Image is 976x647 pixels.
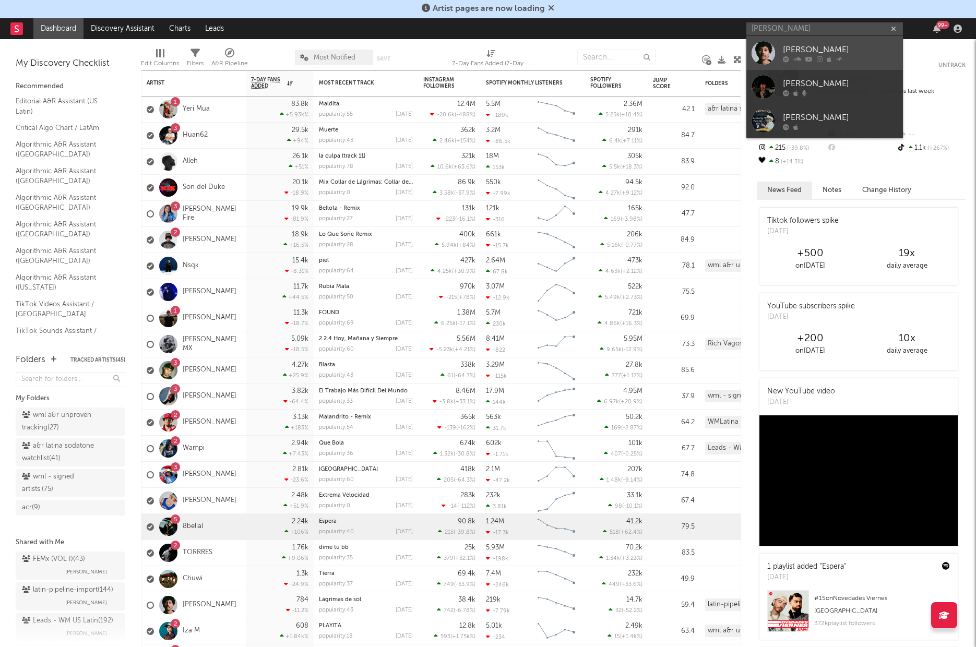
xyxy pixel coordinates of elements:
[292,153,308,160] div: 26.1k
[183,287,236,296] a: [PERSON_NAME]
[599,189,642,196] div: ( )
[598,320,642,327] div: ( )
[319,284,349,290] a: Rubia Mala
[319,153,365,159] a: la culpa (track 11)
[183,418,236,427] a: [PERSON_NAME]
[251,77,284,89] span: 7-Day Fans Added
[625,179,642,186] div: 94.5k
[896,128,966,141] div: --
[814,592,950,617] div: # 15 on Novedades Viernes [GEOGRAPHIC_DATA]
[22,471,96,496] div: wml - signed artists. ( 75 )
[16,192,115,213] a: Algorithmic A&R Assistant ([GEOGRAPHIC_DATA])
[434,320,475,327] div: ( )
[319,440,344,446] a: Que Bola
[600,242,642,248] div: ( )
[602,163,642,170] div: ( )
[183,627,200,636] a: Iza M
[486,216,505,223] div: -316
[22,553,85,566] div: FEMx (VOL I) ( 43 )
[183,522,203,531] a: 8belial
[486,231,501,238] div: 661k
[319,414,371,420] a: Malandrito - Remix
[319,80,397,86] div: Most Recent Track
[319,493,370,498] a: Extrema Velocidad
[22,584,113,596] div: latin-pipeline-import ( 144 )
[486,112,508,118] div: -189k
[16,372,125,387] input: Search for folders...
[767,226,839,237] div: [DATE]
[605,112,620,118] span: 5.25k
[622,164,641,170] span: +18.3 %
[16,139,115,160] a: Algorithmic A&R Assistant ([GEOGRAPHIC_DATA])
[437,269,452,274] span: 4.25k
[486,320,506,327] div: 230k
[396,216,413,222] div: [DATE]
[437,164,452,170] span: 10.6k
[319,179,584,185] a: Mix Collar de Lágrimas: Collar de Lágrimas / El Eco de tu Adiós / Tu Fuiste Mi Gran Amor - En Vivo
[746,70,903,104] a: [PERSON_NAME]
[604,321,620,327] span: 4.86k
[431,268,475,274] div: ( )
[452,44,530,75] div: 7-Day Fans Added (7-Day Fans Added)
[826,141,896,155] div: --
[653,155,695,168] div: 83.9
[211,57,248,70] div: A&R Pipeline
[462,205,475,212] div: 131k
[607,243,621,248] span: 5.16k
[433,189,475,196] div: ( )
[292,231,308,238] div: 18.9k
[486,336,505,342] div: 8.41M
[433,5,545,13] span: Artist pages are now loading
[486,205,499,212] div: 121k
[430,346,475,353] div: ( )
[757,155,826,169] div: 8
[762,260,859,272] div: on [DATE]
[705,80,783,87] div: Folders
[458,243,474,248] span: +84 %
[147,80,225,86] div: Artist
[319,153,413,159] div: la culpa (track 11)
[291,336,308,342] div: 5.09k
[746,36,903,70] a: [PERSON_NAME]
[187,44,204,75] div: Filters
[746,104,903,138] a: [PERSON_NAME]
[820,563,846,570] a: "Espera"
[896,141,966,155] div: 1.1k
[653,260,695,272] div: 78.1
[628,127,642,134] div: 291k
[16,469,125,497] a: wml - signed artists.(75)
[486,164,505,171] div: 153k
[285,268,308,274] div: -8.31 %
[319,216,353,222] div: popularity: 27
[16,122,115,134] a: Critical Algo Chart / LatAm
[16,582,125,610] a: latin-pipeline-import(144)[PERSON_NAME]
[458,179,475,186] div: 86.9k
[859,345,955,357] div: daily average
[211,44,248,75] div: A&R Pipeline
[319,232,413,237] div: Lo Que Soñe Remix
[319,112,353,117] div: popularity: 55
[486,179,501,186] div: 550k
[319,101,339,107] a: Maldita
[653,286,695,298] div: 75.5
[457,321,474,327] span: -17.1 %
[292,205,308,212] div: 19.9k
[293,283,308,290] div: 11.7k
[435,242,475,248] div: ( )
[443,217,455,222] span: -223
[486,242,509,249] div: -15.7k
[183,131,208,140] a: Huan62
[456,112,474,118] span: -488 %
[319,138,353,143] div: popularity: 43
[183,548,212,557] a: TORRRES
[461,153,475,160] div: 321k
[291,101,308,107] div: 83.8k
[396,190,413,196] div: [DATE]
[319,268,354,274] div: popularity: 64
[441,321,456,327] span: 6.25k
[16,325,115,346] a: TikTok Sounds Assistant / [GEOGRAPHIC_DATA]
[319,258,329,263] a: piel
[459,295,474,301] span: +78 %
[141,44,179,75] div: Edit Columns
[486,257,505,264] div: 2.64M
